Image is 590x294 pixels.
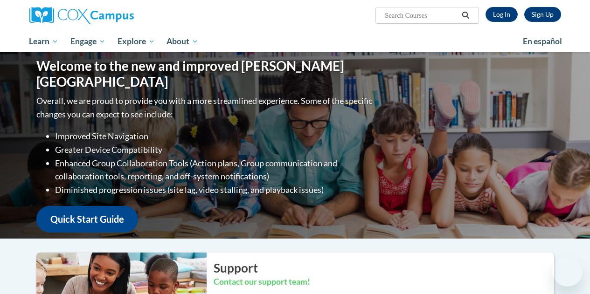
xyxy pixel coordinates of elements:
h3: Contact our support team! [214,276,554,288]
button: Search [458,10,472,21]
div: Main menu [22,31,568,52]
a: Cox Campus [29,7,197,24]
h2: Support [214,260,554,276]
span: Learn [29,36,58,47]
li: Diminished progression issues (site lag, video stalling, and playback issues) [55,183,375,197]
iframe: Button to launch messaging window [553,257,583,287]
li: Enhanced Group Collaboration Tools (Action plans, Group communication and collaboration tools, re... [55,157,375,184]
span: Explore [118,36,155,47]
span: En español [523,36,562,46]
span: About [167,36,198,47]
img: Cox Campus [29,7,134,24]
input: Search Courses [384,10,458,21]
a: Explore [111,31,161,52]
a: About [160,31,204,52]
span: Engage [70,36,105,47]
li: Improved Site Navigation [55,130,375,143]
a: Register [524,7,561,22]
li: Greater Device Compatibility [55,143,375,157]
p: Overall, we are proud to provide you with a more streamlined experience. Some of the specific cha... [36,94,375,121]
h1: Welcome to the new and improved [PERSON_NAME][GEOGRAPHIC_DATA] [36,58,375,89]
a: Log In [486,7,518,22]
a: En español [517,32,568,51]
a: Quick Start Guide [36,206,138,232]
a: Engage [64,31,111,52]
a: Learn [23,31,65,52]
